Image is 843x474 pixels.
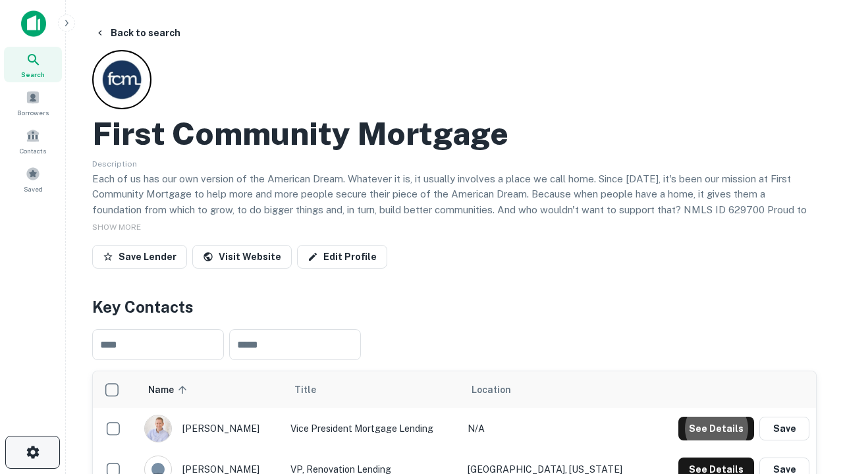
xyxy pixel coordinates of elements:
[4,123,62,159] a: Contacts
[777,327,843,390] iframe: Chat Widget
[21,69,45,80] span: Search
[297,245,387,269] a: Edit Profile
[138,371,284,408] th: Name
[4,161,62,197] a: Saved
[4,85,62,120] a: Borrowers
[294,382,333,398] span: Title
[144,415,277,442] div: [PERSON_NAME]
[92,223,141,232] span: SHOW MORE
[284,371,461,408] th: Title
[678,417,754,440] button: See Details
[192,245,292,269] a: Visit Website
[472,382,511,398] span: Location
[90,21,186,45] button: Back to search
[148,382,191,398] span: Name
[21,11,46,37] img: capitalize-icon.png
[24,184,43,194] span: Saved
[284,408,461,449] td: Vice President Mortgage Lending
[461,408,652,449] td: N/A
[145,415,171,442] img: 1520878720083
[4,47,62,82] a: Search
[92,245,187,269] button: Save Lender
[92,115,508,153] h2: First Community Mortgage
[20,145,46,156] span: Contacts
[759,417,809,440] button: Save
[92,171,817,233] p: Each of us has our own version of the American Dream. Whatever it is, it usually involves a place...
[92,159,137,169] span: Description
[461,371,652,408] th: Location
[92,295,817,319] h4: Key Contacts
[17,107,49,118] span: Borrowers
